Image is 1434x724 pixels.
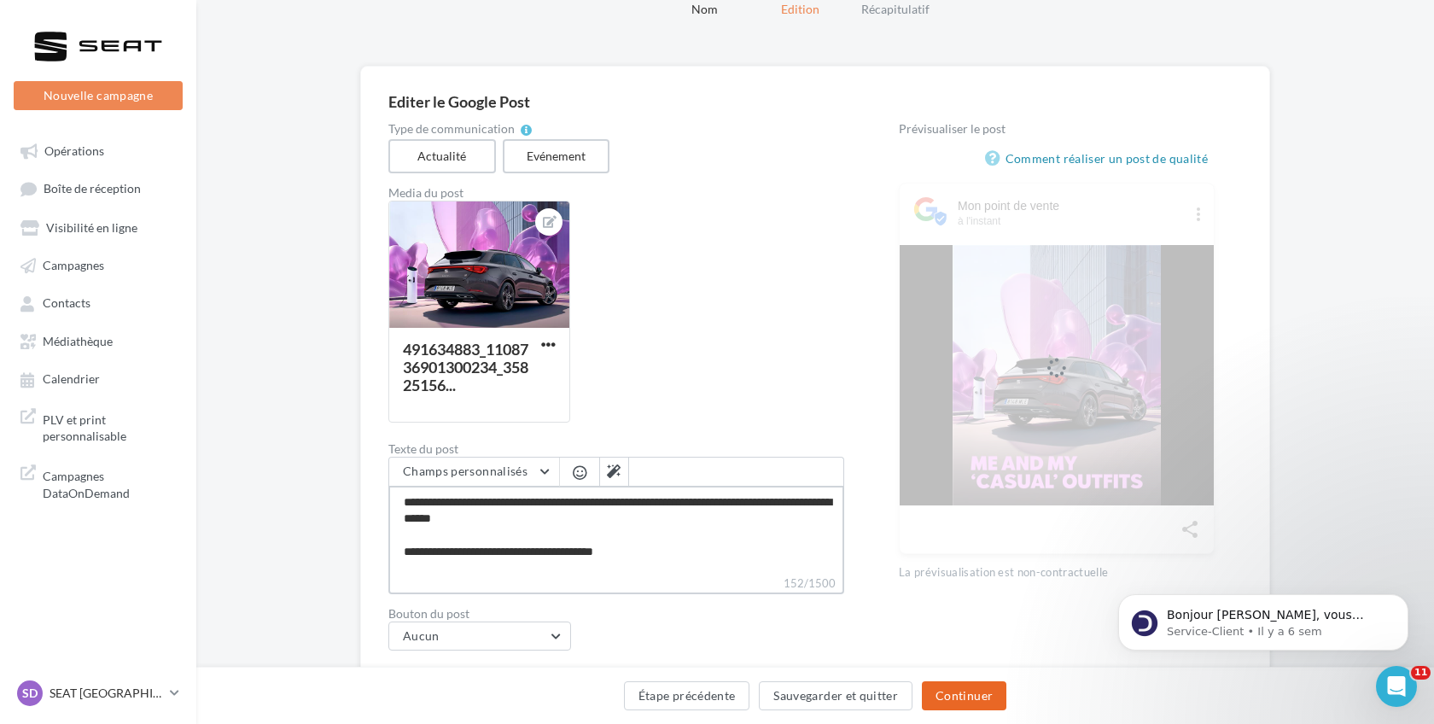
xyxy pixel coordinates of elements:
[43,408,176,445] span: PLV et print personnalisable
[1411,666,1431,680] span: 11
[403,340,528,394] div: 491634883_1108736901300234_35825156...
[74,120,294,137] p: Bonjour [PERSON_NAME], vous n'avez pas encore souscrit au module Marketing Direct ? Pour cela, c'...
[403,628,440,643] span: Aucun
[1093,488,1434,678] iframe: Intercom notifications message
[10,212,186,242] a: Visibilité en ligne
[10,363,186,394] a: Calendrier
[624,681,750,710] button: Étape précédente
[10,135,186,166] a: Opérations
[14,81,183,110] button: Nouvelle campagne
[389,458,559,487] button: Champs personnalisés
[841,1,950,18] div: Récapitulatif
[759,681,912,710] button: Sauvegarder et quitter
[46,220,137,235] span: Visibilité en ligne
[43,372,100,387] span: Calendrier
[10,172,186,204] a: Boîte de réception
[922,681,1006,710] button: Continuer
[43,464,176,501] span: Campagnes DataOnDemand
[899,123,1215,135] div: Prévisualiser le post
[43,296,90,311] span: Contacts
[388,94,1242,109] div: Editer le Google Post
[388,622,571,651] button: Aucun
[388,123,515,135] span: Type de communication
[388,443,844,455] label: Texte du post
[388,575,844,594] label: 152/1500
[388,139,496,173] label: Actualité
[745,1,854,18] div: Edition
[388,187,844,199] div: Media du post
[44,143,104,158] span: Opérations
[388,608,844,620] label: Bouton du post
[10,401,186,452] a: PLV et print personnalisable
[958,197,1183,214] div: Mon point de vente
[43,334,113,348] span: Médiathèque
[14,677,183,709] a: SD SEAT [GEOGRAPHIC_DATA]
[899,558,1215,581] div: La prévisualisation est non-contractuelle
[10,287,186,318] a: Contacts
[953,245,1161,505] img: 491634883_1108736901300234_3582515613254349742_n
[985,149,1215,169] a: Comment réaliser un post de qualité
[10,458,186,508] a: Campagnes DataOnDemand
[74,137,294,152] p: Message from Service-Client, sent Il y a 6 sem
[650,1,759,18] div: Nom
[1376,666,1417,707] iframe: Intercom live chat
[10,325,186,356] a: Médiathèque
[503,139,610,173] label: Evénement
[958,214,1183,228] div: à l'instant
[50,685,163,702] p: SEAT [GEOGRAPHIC_DATA]
[26,107,316,163] div: message notification from Service-Client, Il y a 6 sem. Bonjour Karine, vous n'avez pas encore so...
[10,249,186,280] a: Campagnes
[22,685,38,702] span: SD
[38,122,66,149] img: Profile image for Service-Client
[44,182,141,196] span: Boîte de réception
[43,258,104,272] span: Campagnes
[403,464,528,478] span: Champs personnalisés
